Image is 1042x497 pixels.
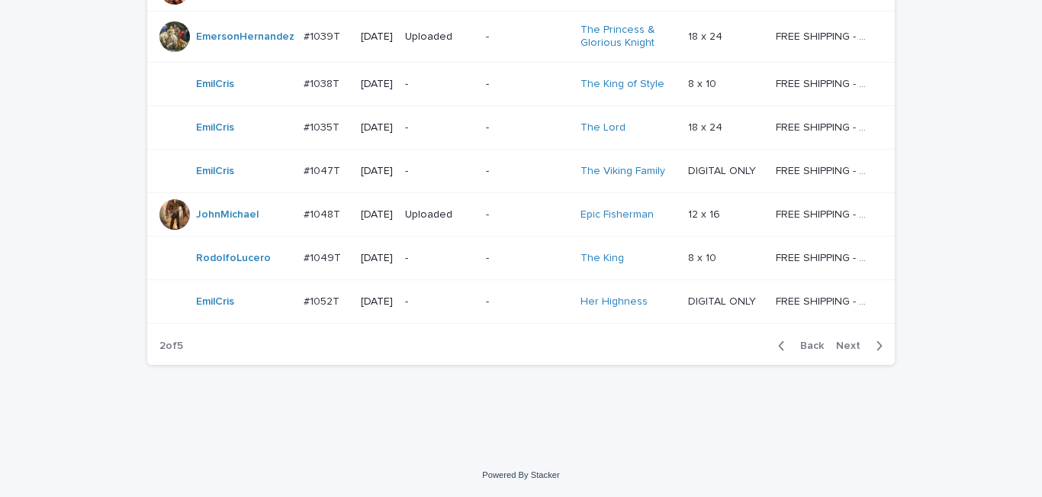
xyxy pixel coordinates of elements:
p: #1048T [304,205,343,221]
p: - [486,295,568,308]
p: [DATE] [361,252,393,265]
tr: EmilCris #1047T#1047T [DATE]--The Viking Family DIGITAL ONLYDIGITAL ONLY FREE SHIPPING - preview ... [147,149,895,192]
p: #1052T [304,292,343,308]
p: - [486,252,568,265]
p: - [486,121,568,134]
p: [DATE] [361,208,393,221]
a: The King of Style [580,78,664,91]
a: The Viking Family [580,165,665,178]
p: 2 of 5 [147,328,195,365]
p: 18 x 24 [688,27,725,44]
a: Her Highness [580,295,648,308]
p: #1038T [304,75,343,91]
p: - [405,295,474,308]
p: 8 x 10 [688,75,719,91]
p: Uploaded [405,31,474,44]
p: [DATE] [361,31,393,44]
p: Uploaded [405,208,474,221]
p: [DATE] [361,295,393,308]
tr: EmilCris #1038T#1038T [DATE]--The King of Style 8 x 108 x 10 FREE SHIPPING - preview in 1-2 busin... [147,62,895,105]
a: RodolfoLucero [196,252,271,265]
p: FREE SHIPPING - preview in 1-2 business days, after your approval delivery will take 5-10 b.d. [776,205,873,221]
p: FREE SHIPPING - preview in 1-2 business days, after your approval delivery will take 5-10 b.d. [776,118,873,134]
p: - [486,208,568,221]
p: FREE SHIPPING - preview in 1-2 business days, after your approval delivery will take 5-10 b.d. [776,162,873,178]
p: #1047T [304,162,343,178]
a: The Lord [580,121,626,134]
p: - [486,165,568,178]
a: EmilCris [196,295,234,308]
p: - [405,252,474,265]
p: [DATE] [361,165,393,178]
p: FREE SHIPPING - preview in 1-2 business days, after your approval delivery will take 5-10 b.d. [776,75,873,91]
tr: RodolfoLucero #1049T#1049T [DATE]--The King 8 x 108 x 10 FREE SHIPPING - preview in 1-2 business ... [147,236,895,279]
p: - [405,121,474,134]
span: Next [836,340,870,351]
p: FREE SHIPPING - preview in 1-2 business days, after your approval delivery will take 5-10 b.d. [776,249,873,265]
p: [DATE] [361,78,393,91]
p: 12 x 16 [688,205,723,221]
a: The Princess & Glorious Knight [580,24,676,50]
tr: EmilCris #1035T#1035T [DATE]--The Lord 18 x 2418 x 24 FREE SHIPPING - preview in 1-2 business day... [147,105,895,149]
button: Back [766,339,830,353]
a: JohnMichael [196,208,259,221]
a: The King [580,252,624,265]
p: #1039T [304,27,343,44]
button: Next [830,339,895,353]
p: FREE SHIPPING - preview in 1-2 business days, after your approval delivery will take 5-10 b.d. [776,27,873,44]
a: EmilCris [196,78,234,91]
tr: EmersonHernandez #1039T#1039T [DATE]Uploaded-The Princess & Glorious Knight 18 x 2418 x 24 FREE S... [147,11,895,63]
a: EmilCris [196,121,234,134]
a: Epic Fisherman [580,208,654,221]
p: 18 x 24 [688,118,725,134]
p: - [405,78,474,91]
span: Back [791,340,824,351]
p: #1035T [304,118,343,134]
tr: EmilCris #1052T#1052T [DATE]--Her Highness DIGITAL ONLYDIGITAL ONLY FREE SHIPPING - preview in 1-... [147,279,895,323]
p: FREE SHIPPING - preview in 1-2 business days, after your approval delivery will take 5-10 b.d. [776,292,873,308]
p: - [405,165,474,178]
p: #1049T [304,249,344,265]
a: EmersonHernandez [196,31,294,44]
tr: JohnMichael #1048T#1048T [DATE]Uploaded-Epic Fisherman 12 x 1612 x 16 FREE SHIPPING - preview in ... [147,192,895,236]
p: - [486,31,568,44]
p: - [486,78,568,91]
p: [DATE] [361,121,393,134]
a: Powered By Stacker [482,470,559,479]
p: DIGITAL ONLY [688,162,759,178]
p: DIGITAL ONLY [688,292,759,308]
a: EmilCris [196,165,234,178]
p: 8 x 10 [688,249,719,265]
